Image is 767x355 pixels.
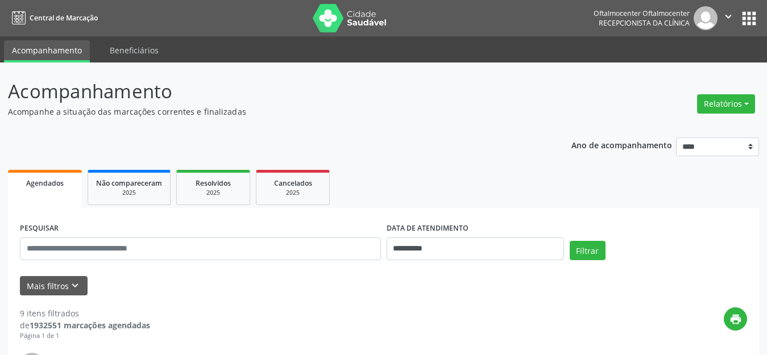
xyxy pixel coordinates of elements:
span: Não compareceram [96,178,162,188]
span: Recepcionista da clínica [599,18,690,28]
i:  [722,10,735,23]
i: print [729,313,742,325]
p: Ano de acompanhamento [571,137,672,152]
div: Página 1 de 1 [20,331,150,341]
a: Central de Marcação [8,9,98,27]
span: Cancelados [274,178,312,188]
label: PESQUISAR [20,220,59,237]
img: img [694,6,718,30]
button: Mais filtroskeyboard_arrow_down [20,276,88,296]
div: 2025 [264,189,321,197]
button: Relatórios [697,94,755,114]
div: 9 itens filtrados [20,307,150,319]
div: 2025 [96,189,162,197]
label: DATA DE ATENDIMENTO [387,220,469,237]
button: apps [739,9,759,28]
div: Oftalmocenter Oftalmocenter [594,9,690,18]
div: de [20,319,150,331]
i: keyboard_arrow_down [69,279,81,292]
p: Acompanhe a situação das marcações correntes e finalizadas [8,106,534,118]
a: Acompanhamento [4,40,90,62]
a: Beneficiários [102,40,167,60]
button: print [724,307,747,331]
strong: 1932551 marcações agendadas [30,320,150,331]
button:  [718,6,739,30]
div: 2025 [185,189,242,197]
span: Central de Marcação [30,13,98,23]
button: Filtrar [570,241,606,260]
p: Acompanhamento [8,77,534,106]
span: Agendados [26,178,64,188]
span: Resolvidos [196,178,231,188]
